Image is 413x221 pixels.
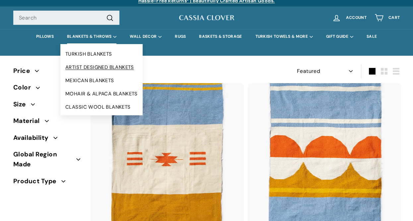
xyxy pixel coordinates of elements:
[60,100,143,114] a: CLASSIC WOOL BLANKETS
[60,47,143,61] a: TURKISH BLANKETS
[13,99,31,109] span: Size
[13,98,81,114] button: Size
[60,29,123,44] summary: BLANKETS & THROWS
[13,131,81,148] button: Availability
[92,67,246,76] div: 9 products
[192,29,248,44] a: BASKETS & STORAGE
[346,16,367,20] span: Account
[319,29,360,44] summary: GIFT GUIDE
[60,87,143,100] a: MOHAIR & ALPACA BLANKETS
[13,81,81,97] button: Color
[13,148,81,175] button: Global Region Made
[13,83,36,92] span: Color
[13,64,81,81] button: Price
[168,29,192,44] a: RUGS
[13,175,81,191] button: Product Type
[13,66,35,76] span: Price
[388,16,400,20] span: Cart
[328,8,371,28] a: Account
[13,116,45,126] span: Material
[371,8,404,28] a: Cart
[360,29,383,44] a: SALE
[123,29,168,44] summary: WALL DECOR
[13,149,76,170] span: Global Region Made
[30,29,60,44] a: PILLOWS
[13,114,81,131] button: Material
[60,61,143,74] a: ARTIST DESIGNED BLANKETS
[60,74,143,87] a: MEXICAN BLANKETS
[13,11,119,25] input: Search
[249,29,319,44] summary: TURKISH TOWELS & MORE
[13,133,53,143] span: Availability
[13,176,61,186] span: Product Type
